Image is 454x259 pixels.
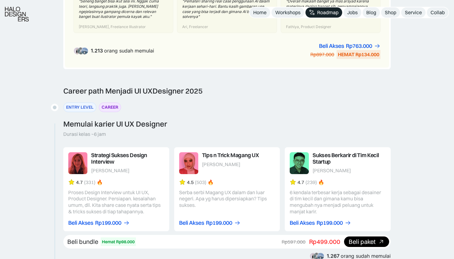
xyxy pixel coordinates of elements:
div: Rp199.000 [95,220,121,226]
div: Workshops [275,9,301,16]
span: Designer 2025 [153,86,203,95]
div: Beli bundle [67,238,98,246]
div: Rp763.000 [346,43,372,49]
div: Durasi kelas ~6 jam [63,131,106,137]
a: Roadmap [305,7,342,18]
a: Jobs [343,7,361,18]
div: HEMAT Rp134.000 [338,51,379,58]
div: Rp199.000 [206,220,232,226]
div: Jobs [347,9,358,16]
a: Beli AksesRp763.000 [319,43,380,49]
div: Beli Akses [290,220,315,226]
div: Blog [366,9,376,16]
div: Rp499.000 [309,238,340,246]
div: Rp897.000 [310,51,334,58]
a: Beli bundleHemat Rp98.000Rp597.000Rp499.000Beli paket [63,235,391,249]
a: Collab [427,7,448,18]
a: Beli AksesRp199.000 [179,220,241,226]
div: Ari, Freelancer [182,24,208,30]
div: Beli Akses [179,220,204,226]
div: CAREER [102,104,118,111]
div: [PERSON_NAME], Freelance Illustrator [79,24,146,30]
div: Fathiya, Product Designer [286,24,331,30]
div: orang sudah memulai [91,48,154,54]
div: Beli Akses [319,43,344,49]
div: Shop [385,9,396,16]
div: orang sudah memulai [327,253,391,259]
span: 1.213 [91,48,103,54]
a: Blog [363,7,380,18]
span: 1.267 [327,253,339,259]
a: Shop [381,7,400,18]
div: Rp597.000 [282,239,305,245]
a: Beli AksesRp199.000 [290,220,351,226]
div: Roadmap [317,9,338,16]
div: Home [253,9,267,16]
div: ENTRY LEVEL [66,104,94,111]
a: Workshops [271,7,304,18]
div: Collab [431,9,445,16]
div: Beli Akses [68,220,93,226]
div: Rp199.000 [317,220,343,226]
div: Beli paket [349,239,376,245]
div: Career path Menjadi UI UX [63,86,203,95]
div: Hemat Rp98.000 [102,239,135,245]
div: Memulai karier UI UX Designer [63,119,167,128]
a: Home [250,7,270,18]
a: Service [401,7,426,18]
a: Beli AksesRp199.000 [68,220,130,226]
div: Service [405,9,422,16]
